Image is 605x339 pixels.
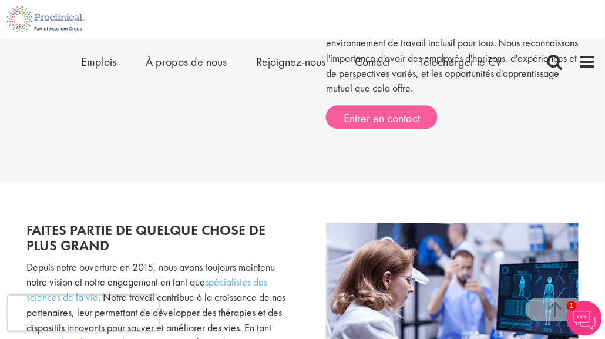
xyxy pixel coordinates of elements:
[567,301,602,336] img: Chatbot
[81,54,116,69] a: Emplois
[355,54,390,69] a: Contact
[419,54,502,69] a: Télécharger le CV
[570,301,574,310] font: 1
[146,54,227,69] a: À propos de nous
[326,105,438,129] a: Entrer en contact
[26,221,265,254] font: Faites partie de quelque chose de plus grand
[344,110,420,126] font: Entrer en contact
[26,260,275,289] font: Depuis notre ouverture en 2015, nous avons toujours maintenu notre vision et notre engagement en ...
[256,54,325,69] a: Rejoignez-nous
[8,296,159,331] iframe: reCAPTCHA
